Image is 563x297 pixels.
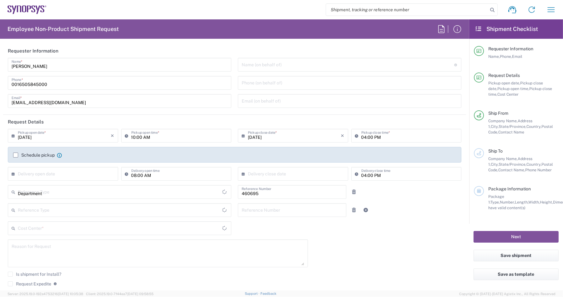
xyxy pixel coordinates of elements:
i: × [341,131,344,141]
span: Country, [526,124,541,129]
span: Type, [490,200,500,204]
span: Request Details [488,73,520,78]
span: Ship From [488,111,508,116]
span: Company Name, [488,156,518,161]
span: Requester Information [488,46,533,51]
i: × [111,131,114,141]
span: Contact Name, [498,168,525,172]
h2: Requester Information [8,48,58,54]
span: Pickup open date, [488,81,520,85]
button: Save shipment [474,250,559,261]
span: Phone, [500,54,512,59]
span: Package Information [488,186,531,191]
h2: Request Details [8,119,44,125]
span: Client: 2025.19.0-7f44ea7 [86,292,153,296]
a: Add Reference [362,206,370,214]
input: Shipment, tracking or reference number [326,4,488,16]
span: State/Province, [499,162,526,167]
span: Phone Number [525,168,552,172]
span: City, [491,162,499,167]
span: City, [491,124,499,129]
span: Country, [526,162,541,167]
span: Cost Center [497,92,519,97]
label: Schedule pickup [13,153,55,158]
a: Support [245,292,260,295]
span: [DATE] 10:05:38 [58,292,83,296]
span: Ship To [488,148,503,154]
span: Contact Name [498,130,524,134]
span: Email [512,54,522,59]
a: Remove Reference [350,188,359,196]
a: Feedback [260,292,276,295]
h2: Employee Non-Product Shipment Request [8,25,119,33]
span: Copyright © [DATE]-[DATE] Agistix Inc., All Rights Reserved [459,291,555,297]
span: Company Name, [488,118,518,123]
button: Next [474,231,559,243]
span: Server: 2025.19.0-192a4753216 [8,292,83,296]
span: [DATE] 09:58:55 [127,292,153,296]
span: Number, [500,200,515,204]
button: Save as template [474,269,559,280]
span: Length, [515,200,528,204]
span: Pickup open time, [497,86,529,91]
a: Remove Reference [350,206,359,214]
label: Request Expedite [8,281,51,286]
label: Is shipment for Install? [8,272,61,277]
span: Package 1: [488,194,504,204]
h2: Shipment Checklist [475,25,538,33]
span: Name, [488,54,500,59]
span: State/Province, [499,124,526,129]
span: Width, [528,200,540,204]
span: Height, [540,200,553,204]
